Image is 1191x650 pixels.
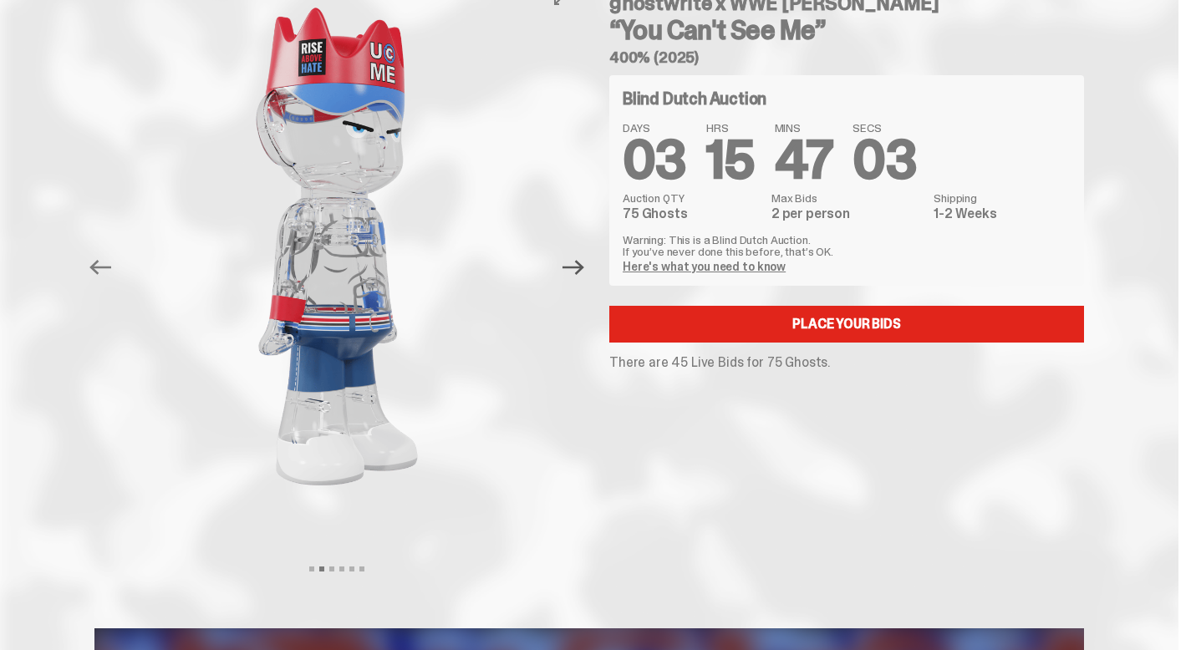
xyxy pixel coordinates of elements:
[706,125,755,195] span: 15
[623,192,761,204] dt: Auction QTY
[775,122,833,134] span: MINS
[623,234,1071,257] p: Warning: This is a Blind Dutch Auction. If you’ve never done this before, that’s OK.
[623,122,686,134] span: DAYS
[775,125,833,195] span: 47
[934,207,1071,221] dd: 1-2 Weeks
[771,192,924,204] dt: Max Bids
[309,566,314,571] button: View slide 1
[623,90,766,107] h4: Blind Dutch Auction
[623,125,686,195] span: 03
[349,566,354,571] button: View slide 5
[359,566,364,571] button: View slide 6
[609,306,1084,343] a: Place your Bids
[853,122,916,134] span: SECS
[555,249,592,286] button: Next
[339,566,344,571] button: View slide 4
[706,122,755,134] span: HRS
[319,566,324,571] button: View slide 2
[329,566,334,571] button: View slide 3
[609,50,1084,65] h5: 400% (2025)
[609,356,1084,369] p: There are 45 Live Bids for 75 Ghosts.
[853,125,916,195] span: 03
[609,17,1084,43] h3: “You Can't See Me”
[623,207,761,221] dd: 75 Ghosts
[82,249,119,286] button: Previous
[771,207,924,221] dd: 2 per person
[623,259,786,274] a: Here's what you need to know
[934,192,1071,204] dt: Shipping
